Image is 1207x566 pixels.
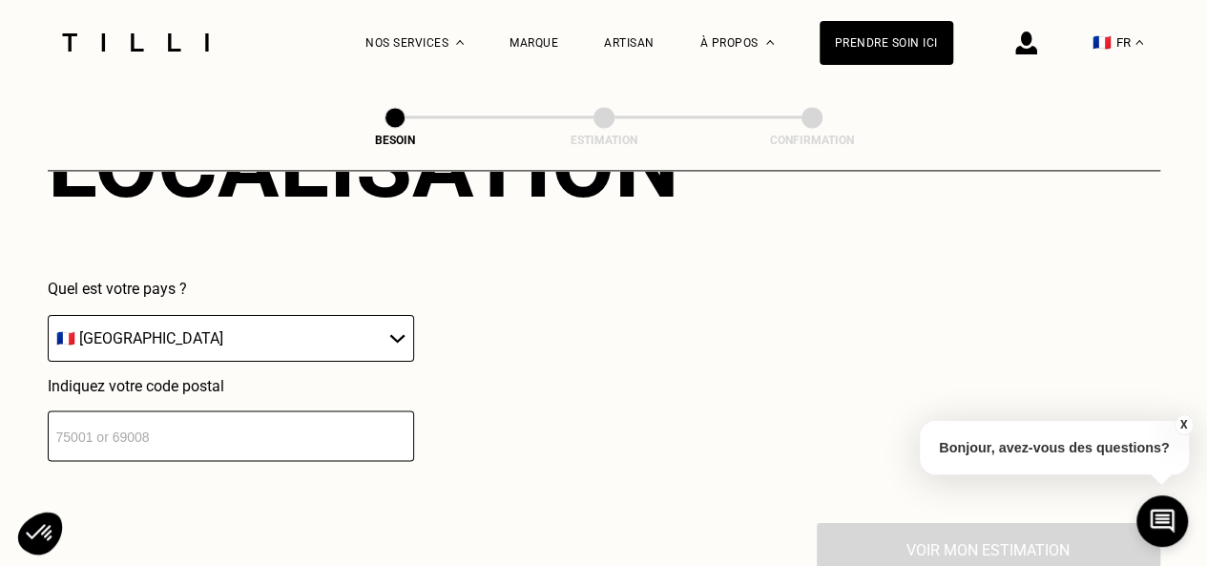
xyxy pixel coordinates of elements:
[1015,31,1037,54] img: icône connexion
[766,40,774,45] img: Menu déroulant à propos
[456,40,464,45] img: Menu déroulant
[48,410,414,461] input: 75001 or 69008
[510,36,558,50] a: Marque
[300,134,490,147] div: Besoin
[509,134,699,147] div: Estimation
[1093,33,1112,52] span: 🇫🇷
[1174,414,1193,435] button: X
[48,280,414,298] p: Quel est votre pays ?
[820,21,953,65] a: Prendre soin ici
[717,134,907,147] div: Confirmation
[1135,40,1143,45] img: menu déroulant
[604,36,655,50] a: Artisan
[920,421,1189,474] p: Bonjour, avez-vous des questions?
[55,33,216,52] img: Logo du service de couturière Tilli
[48,377,414,395] p: Indiquez votre code postal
